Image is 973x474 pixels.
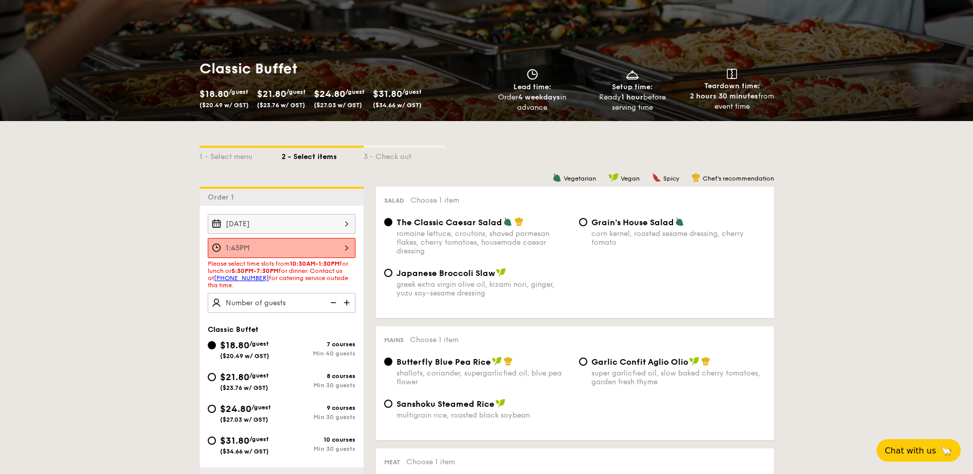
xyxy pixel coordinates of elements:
span: The Classic Caesar Salad [396,218,502,227]
span: ($23.76 w/ GST) [220,384,268,391]
span: $21.80 [257,88,286,100]
div: Ready before serving time [586,92,678,113]
span: /guest [249,436,269,443]
div: multigrain rice, roasted black soybean [396,411,571,420]
strong: 10:30AM-1:30PM [290,260,340,267]
img: icon-vegetarian.fe4039eb.svg [503,217,512,226]
span: Butterfly Blue Pea Rice [396,357,491,367]
span: ($20.49 w/ GST) [220,352,269,360]
span: Vegan [621,175,640,182]
img: icon-spicy.37a8142b.svg [652,173,661,182]
span: Mains [384,337,404,344]
span: Garlic Confit Aglio Olio [591,357,688,367]
div: Order in advance [487,92,579,113]
span: $21.80 [220,371,249,383]
input: Japanese Broccoli Slawgreek extra virgin olive oil, kizami nori, ginger, yuzu soy-sesame dressing [384,269,392,277]
span: ($20.49 w/ GST) [200,102,249,109]
img: icon-vegan.f8ff3823.svg [689,357,700,366]
div: super garlicfied oil, slow baked cherry tomatoes, garden fresh thyme [591,369,766,386]
span: ($23.76 w/ GST) [257,102,305,109]
strong: 1 hour [621,93,643,102]
div: Min 30 guests [282,413,355,421]
img: icon-clock.2db775ea.svg [525,69,540,80]
span: /guest [229,88,248,95]
div: corn kernel, roasted sesame dressing, cherry tomato [591,229,766,247]
span: Order 1 [208,193,238,202]
button: Chat with us🦙 [877,439,961,462]
div: 3 - Check out [364,148,446,162]
input: Event date [208,214,355,234]
span: /guest [249,340,269,347]
div: 9 courses [282,404,355,411]
span: Chef's recommendation [703,175,774,182]
span: Please select time slots from for lunch or for dinner. Contact us at for catering service outside... [208,260,348,289]
img: icon-dish.430c3a2e.svg [625,69,640,80]
span: Meat [384,459,400,466]
input: Sanshoku Steamed Ricemultigrain rice, roasted black soybean [384,400,392,408]
div: Min 30 guests [282,382,355,389]
div: 2 - Select items [282,148,364,162]
div: romaine lettuce, croutons, shaved parmesan flakes, cherry tomatoes, housemade caesar dressing [396,229,571,255]
span: Classic Buffet [208,325,259,334]
input: Garlic Confit Aglio Oliosuper garlicfied oil, slow baked cherry tomatoes, garden fresh thyme [579,358,587,366]
input: The Classic Caesar Saladromaine lettuce, croutons, shaved parmesan flakes, cherry tomatoes, house... [384,218,392,226]
input: Number of guests [208,293,355,313]
span: Vegetarian [564,175,596,182]
span: Spicy [663,175,679,182]
img: icon-vegetarian.fe4039eb.svg [675,217,684,226]
span: /guest [402,88,422,95]
div: from event time [686,91,778,112]
div: Min 40 guests [282,350,355,357]
input: $18.80/guest($20.49 w/ GST)7 coursesMin 40 guests [208,341,216,349]
img: icon-chef-hat.a58ddaea.svg [504,357,513,366]
img: icon-reduce.1d2dbef1.svg [325,293,340,312]
span: Setup time: [612,83,653,91]
input: $24.80/guest($27.03 w/ GST)9 coursesMin 30 guests [208,405,216,413]
img: icon-add.58712e84.svg [340,293,355,312]
span: Choose 1 item [406,458,455,466]
div: shallots, coriander, supergarlicfied oil, blue pea flower [396,369,571,386]
strong: 4 weekdays [518,93,560,102]
img: icon-vegan.f8ff3823.svg [608,173,619,182]
span: $24.80 [220,403,251,414]
img: icon-chef-hat.a58ddaea.svg [701,357,710,366]
span: Lead time: [513,83,551,91]
span: $31.80 [220,435,249,446]
span: $18.80 [220,340,249,351]
strong: 5:30PM-7:30PM [231,267,279,274]
div: Min 30 guests [282,445,355,452]
span: Japanese Broccoli Slaw [396,268,495,278]
span: 🦙 [940,445,952,457]
span: ($34.66 w/ GST) [373,102,422,109]
input: $21.80/guest($23.76 w/ GST)8 coursesMin 30 guests [208,373,216,381]
span: Grain's House Salad [591,218,674,227]
div: 1 - Select menu [200,148,282,162]
img: icon-vegetarian.fe4039eb.svg [552,173,562,182]
input: Butterfly Blue Pea Riceshallots, coriander, supergarlicfied oil, blue pea flower [384,358,392,366]
span: /guest [286,88,306,95]
span: Choose 1 item [410,196,459,205]
span: Teardown time: [704,82,760,90]
img: icon-vegan.f8ff3823.svg [495,399,506,408]
div: 7 courses [282,341,355,348]
span: $31.80 [373,88,402,100]
strong: 2 hours 30 minutes [690,92,758,101]
input: Grain's House Saladcorn kernel, roasted sesame dressing, cherry tomato [579,218,587,226]
div: 8 courses [282,372,355,380]
span: ($34.66 w/ GST) [220,448,269,455]
span: ($27.03 w/ GST) [220,416,268,423]
img: icon-vegan.f8ff3823.svg [496,268,506,277]
span: /guest [345,88,365,95]
span: /guest [249,372,269,379]
img: icon-chef-hat.a58ddaea.svg [514,217,524,226]
span: Choose 1 item [410,335,459,344]
img: icon-teardown.65201eee.svg [727,69,737,79]
input: $31.80/guest($34.66 w/ GST)10 coursesMin 30 guests [208,437,216,445]
div: greek extra virgin olive oil, kizami nori, ginger, yuzu soy-sesame dressing [396,280,571,298]
img: icon-vegan.f8ff3823.svg [492,357,502,366]
input: Event time [208,238,355,258]
a: [PHONE_NUMBER] [214,274,269,282]
span: ($27.03 w/ GST) [314,102,362,109]
span: Chat with us [885,446,936,456]
span: Salad [384,197,404,204]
